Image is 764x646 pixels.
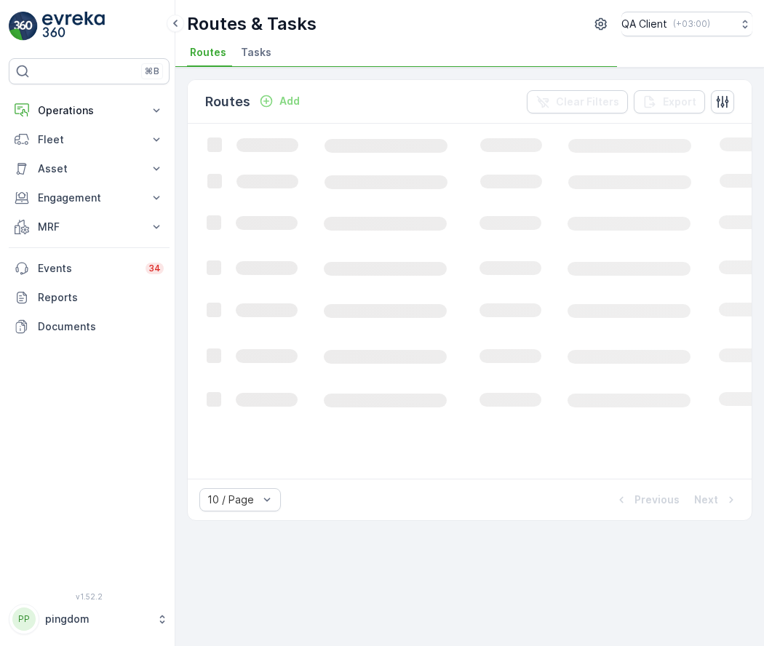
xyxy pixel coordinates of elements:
button: Export [634,90,705,113]
p: Routes & Tasks [187,12,317,36]
button: Fleet [9,125,170,154]
div: PP [12,607,36,631]
button: MRF [9,212,170,242]
button: QA Client(+03:00) [621,12,752,36]
span: Routes [190,45,226,60]
button: Next [693,491,740,509]
p: ( +03:00 ) [673,18,710,30]
p: Clear Filters [556,95,619,109]
p: Documents [38,319,164,334]
p: Export [663,95,696,109]
button: Engagement [9,183,170,212]
span: Tasks [241,45,271,60]
a: Reports [9,283,170,312]
a: Documents [9,312,170,341]
button: PPpingdom [9,604,170,634]
p: Asset [38,161,140,176]
p: QA Client [621,17,667,31]
p: ⌘B [145,65,159,77]
p: Engagement [38,191,140,205]
button: Clear Filters [527,90,628,113]
img: logo [9,12,38,41]
p: Events [38,261,137,276]
p: 34 [148,263,161,274]
p: Fleet [38,132,140,147]
span: v 1.52.2 [9,592,170,601]
a: Events34 [9,254,170,283]
p: Routes [205,92,250,112]
p: Previous [634,493,680,507]
img: logo_light-DOdMpM7g.png [42,12,105,41]
button: Previous [613,491,681,509]
p: Next [694,493,718,507]
p: MRF [38,220,140,234]
p: Add [279,94,300,108]
button: Add [253,92,306,110]
p: Reports [38,290,164,305]
p: Operations [38,103,140,118]
p: pingdom [45,612,149,626]
button: Asset [9,154,170,183]
button: Operations [9,96,170,125]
